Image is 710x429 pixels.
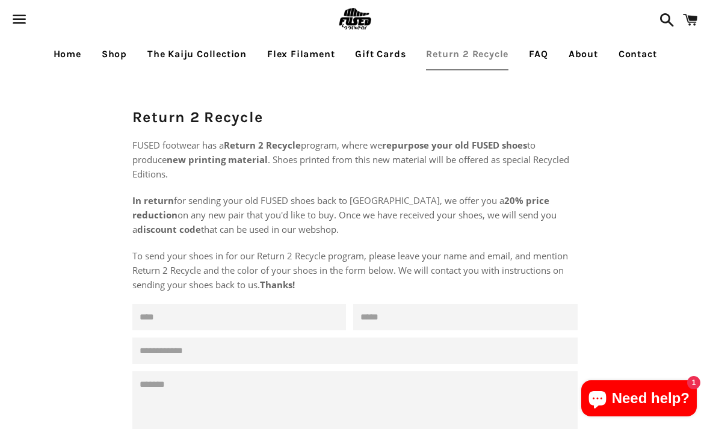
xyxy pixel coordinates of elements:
[560,39,607,69] a: About
[260,279,295,291] strong: Thanks!
[132,139,569,180] span: FUSED footwear has a program, where we to produce . Shoes printed from this new material will be ...
[224,139,301,151] strong: Return 2 Recycle
[132,194,549,221] strong: 20% price reduction
[132,250,568,291] span: To send your shoes in for our Return 2 Recycle program, please leave your name and email, and men...
[167,153,268,165] strong: new printing material
[138,39,256,69] a: The Kaiju Collection
[578,380,700,419] inbox-online-store-chat: Shopify online store chat
[132,194,174,206] strong: In return
[137,223,201,235] strong: discount code
[132,194,557,235] span: for sending your old FUSED shoes back to [GEOGRAPHIC_DATA], we offer you a on any new pair that y...
[93,39,136,69] a: Shop
[45,39,90,69] a: Home
[520,39,557,69] a: FAQ
[417,39,517,69] a: Return 2 Recycle
[382,139,527,151] strong: repurpose your old FUSED shoes
[346,39,415,69] a: Gift Cards
[258,39,344,69] a: Flex Filament
[610,39,666,69] a: Contact
[132,106,578,128] h1: Return 2 Recycle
